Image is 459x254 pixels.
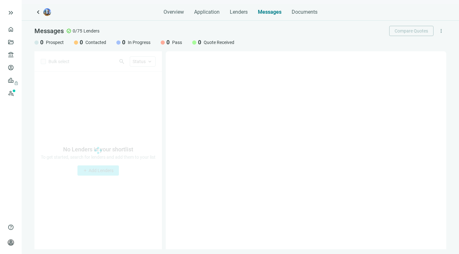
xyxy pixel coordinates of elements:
[122,39,125,46] span: 0
[8,239,14,246] span: person
[80,39,83,46] span: 0
[436,26,446,36] button: more_vert
[40,39,43,46] span: 0
[292,9,317,15] span: Documents
[34,8,42,16] a: keyboard_arrow_left
[172,39,182,46] span: Pass
[258,9,281,15] span: Messages
[230,9,248,15] span: Lenders
[194,9,220,15] span: Application
[438,28,444,34] span: more_vert
[34,27,64,35] span: Messages
[46,39,64,46] span: Prospect
[73,28,82,34] span: 0/75
[8,224,14,230] span: help
[84,28,99,34] span: Lenders
[66,28,71,33] span: check_circle
[43,8,51,16] img: deal-logo
[128,39,150,46] span: In Progress
[389,26,433,36] button: Compare Quotes
[204,39,234,46] span: Quote Received
[85,39,106,46] span: Contacted
[164,9,184,15] span: Overview
[166,39,170,46] span: 0
[7,9,15,17] button: keyboard_double_arrow_right
[198,39,201,46] span: 0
